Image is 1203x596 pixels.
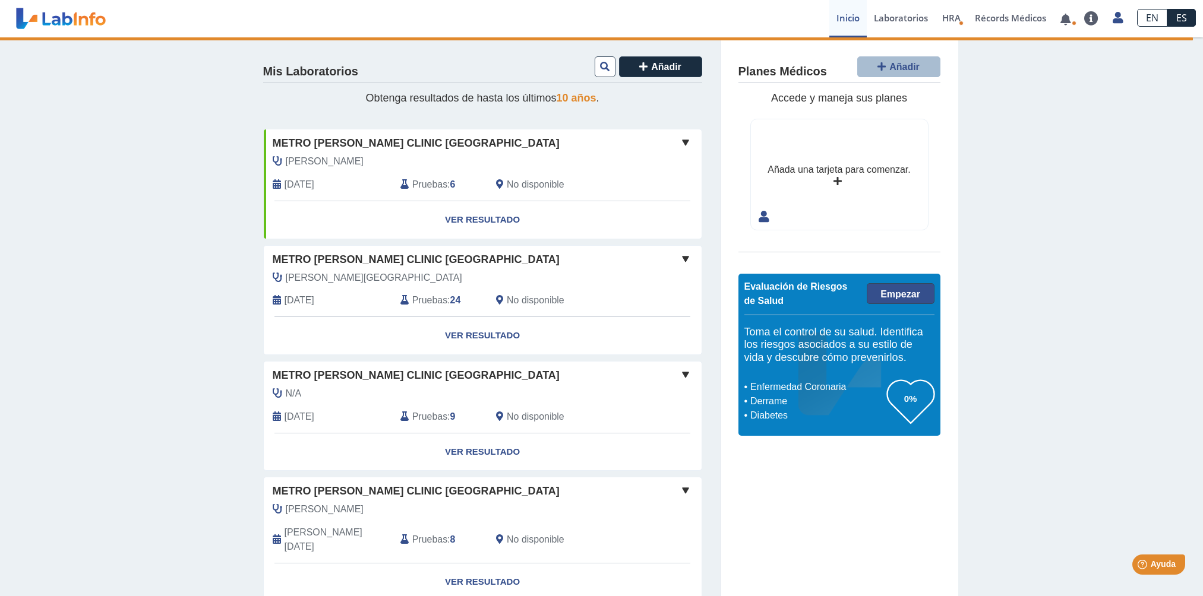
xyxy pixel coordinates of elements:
li: Derrame [747,394,887,408]
span: Pruebas [412,177,447,192]
span: Metro [PERSON_NAME] Clinic [GEOGRAPHIC_DATA] [273,135,560,151]
h3: 0% [887,391,934,406]
span: No disponible [507,293,564,307]
span: HRA [942,12,961,24]
span: 2025-04-22 [285,410,314,424]
span: Metro [PERSON_NAME] Clinic [GEOGRAPHIC_DATA] [273,252,560,268]
span: Metro [PERSON_NAME] Clinic [GEOGRAPHIC_DATA] [273,367,560,383]
span: Pruebas [412,293,447,307]
div: Añada una tarjeta para comenzar. [768,163,910,177]
span: N/A [286,386,302,401]
span: 2025-01-03 [285,525,391,554]
span: No disponible [507,177,564,192]
li: Enfermedad Coronaria [747,380,887,394]
div: : [391,293,487,307]
b: 6 [450,179,456,189]
div: : [391,177,487,192]
h4: Planes Médicos [738,65,827,79]
span: No disponible [507,410,564,424]
span: Obtenga resultados de hasta los últimos . [365,92,599,104]
li: Diabetes [747,408,887,423]
a: Empezar [867,283,934,304]
span: Evaluación de Riesgos de Salud [744,281,848,306]
span: Empezar [880,289,920,299]
div: : [391,410,487,424]
span: Pruebas [412,532,447,547]
span: Añadir [889,62,920,72]
span: Martinez Barrosa, Jose [286,154,364,169]
b: 24 [450,295,461,305]
span: Pruebas [412,410,447,424]
span: No disponible [507,532,564,547]
a: Ver Resultado [264,433,702,471]
span: Accede y maneja sus planes [771,92,907,104]
div: : [391,525,487,554]
span: Alcantara Gonzalez, Altagracia [286,502,364,516]
a: EN [1137,9,1167,27]
button: Añadir [619,56,702,77]
a: Ver Resultado [264,317,702,354]
iframe: Help widget launcher [1097,550,1190,583]
b: 8 [450,534,456,544]
a: Ver Resultado [264,201,702,239]
span: 2025-08-05 [285,293,314,307]
span: Metro [PERSON_NAME] Clinic [GEOGRAPHIC_DATA] [273,483,560,499]
span: Suleiman Suleiman, Wasilah [286,271,462,285]
h4: Mis Laboratorios [263,65,358,79]
button: Añadir [857,56,940,77]
span: 2023-02-08 [285,177,314,192]
b: 9 [450,411,456,421]
a: ES [1167,9,1196,27]
span: 10 años [557,92,596,104]
h5: Toma el control de su salud. Identifica los riesgos asociados a su estilo de vida y descubre cómo... [744,326,934,364]
span: Añadir [651,62,681,72]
